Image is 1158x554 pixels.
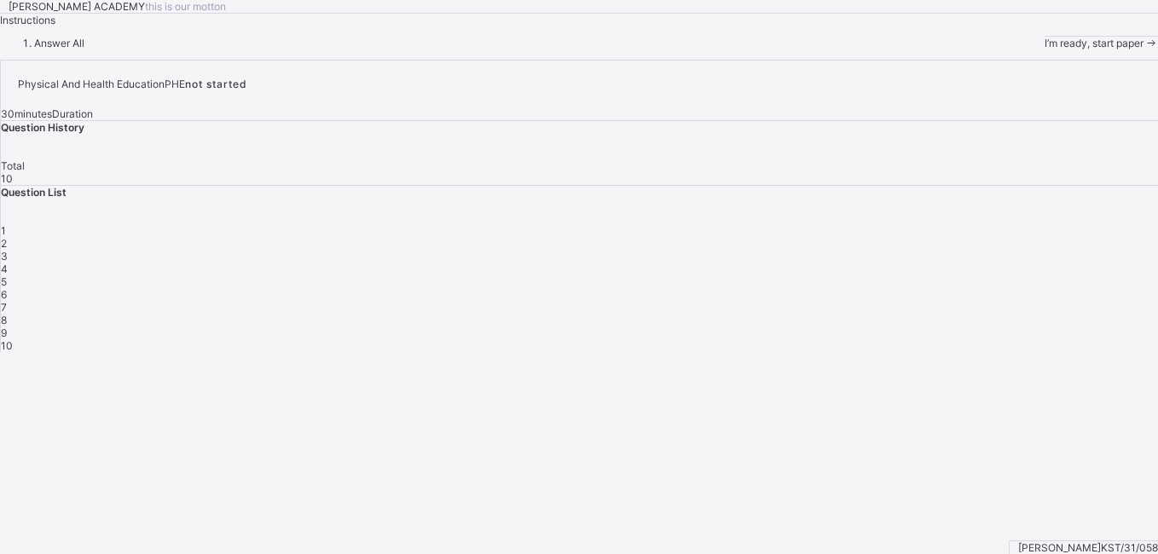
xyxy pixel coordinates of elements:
span: 6 [1,288,7,301]
span: Duration [52,107,93,120]
span: PHE [165,78,185,90]
span: 30 minutes [1,107,52,120]
span: 7 [1,301,7,314]
span: 10 [1,172,13,185]
span: 4 [1,263,8,275]
span: Answer All [34,37,84,49]
span: 3 [1,250,8,263]
span: 8 [1,314,7,326]
span: Physical And Health Education [18,78,165,90]
span: Total [1,159,25,172]
span: 2 [1,237,7,250]
span: 5 [1,275,7,288]
span: I’m ready, start paper [1045,37,1144,49]
span: Question List [1,186,67,199]
span: 10 [1,339,13,352]
span: not started [185,78,247,90]
span: KST/31/058 [1101,541,1158,554]
span: 1 [1,224,6,237]
span: Question History [1,121,84,134]
span: [PERSON_NAME] [1018,541,1101,554]
span: 9 [1,326,7,339]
